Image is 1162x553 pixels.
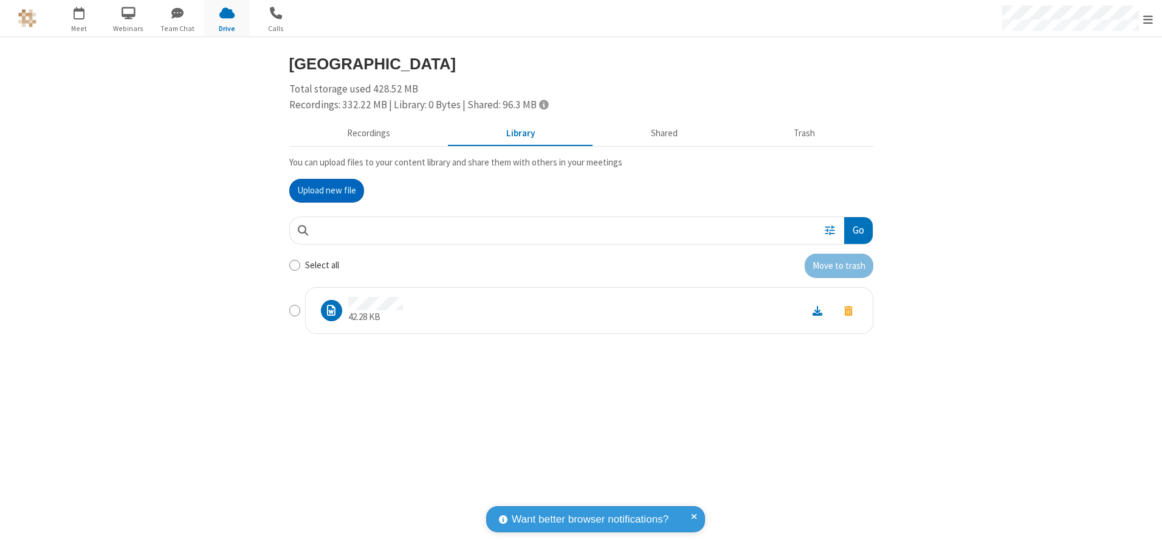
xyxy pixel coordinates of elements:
div: Recordings: 332.22 MB | Library: 0 Bytes | Shared: 96.3 MB [289,97,873,113]
img: QA Selenium DO NOT DELETE OR CHANGE [18,9,36,27]
span: Team Chat [155,23,201,34]
h3: [GEOGRAPHIC_DATA] [289,55,873,72]
button: Content library [449,122,593,145]
p: You can upload files to your content library and share them with others in your meetings [289,156,873,170]
button: Go [844,217,872,245]
span: Webinars [106,23,151,34]
a: Download file [802,304,833,318]
label: Select all [305,259,339,273]
button: Recorded meetings [289,122,449,145]
span: Totals displayed include files that have been moved to the trash. [539,99,548,110]
button: Move to trash [833,302,864,319]
button: Trash [736,122,873,145]
button: Move to trash [805,254,873,278]
p: 42.28 KB [348,310,403,324]
span: Calls [253,23,299,34]
button: Upload new file [289,179,364,203]
span: Meet [57,23,102,34]
div: Total storage used 428.52 MB [289,82,873,113]
span: Drive [204,23,250,34]
button: Shared during meetings [593,122,736,145]
span: Want better browser notifications? [512,512,669,527]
